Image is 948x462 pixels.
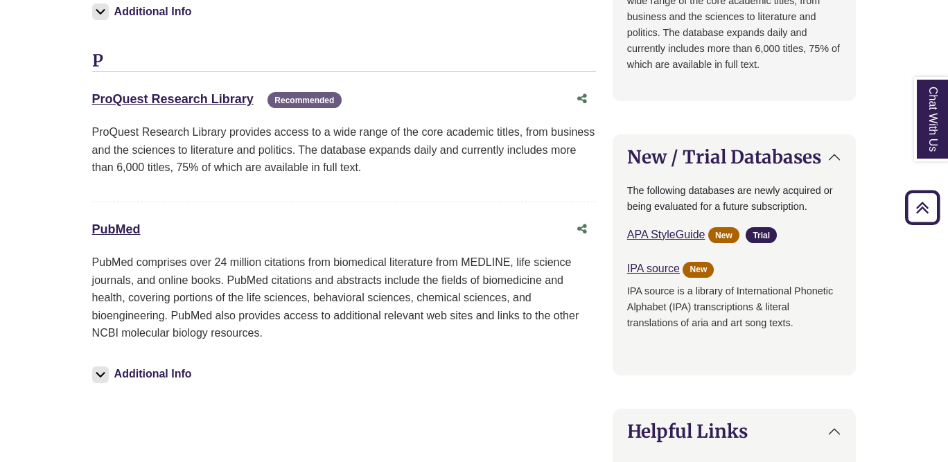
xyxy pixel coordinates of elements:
span: New [683,262,714,278]
p: ProQuest Research Library provides access to a wide range of the core academic titles, from busin... [92,123,596,177]
button: New / Trial Databases [613,135,856,179]
span: New [708,227,739,243]
button: Additional Info [92,364,196,384]
p: IPA source is a library of International Phonetic Alphabet (IPA) transcriptions & literal transla... [627,283,842,347]
a: ProQuest Research Library [92,92,254,106]
span: Trial [746,227,777,243]
h3: P [92,51,596,72]
p: PubMed comprises over 24 million citations from biomedical literature from MEDLINE, life science ... [92,254,596,342]
button: Share this database [568,86,596,112]
p: The following databases are newly acquired or being evaluated for a future subscription. [627,183,842,215]
a: Back to Top [900,198,945,217]
a: APA StyleGuide [627,229,705,240]
button: Share this database [568,216,596,242]
span: Recommended [267,92,341,108]
a: PubMed [92,222,141,236]
button: Helpful Links [613,409,856,453]
button: Additional Info [92,2,196,21]
a: IPA source [627,263,680,274]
